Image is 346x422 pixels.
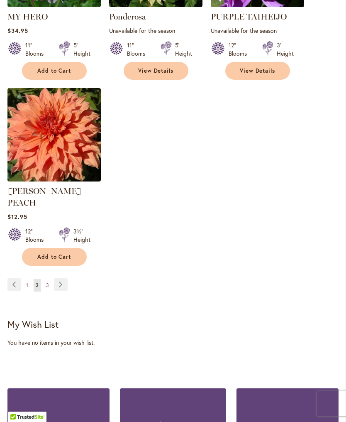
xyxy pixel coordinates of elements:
[7,339,339,347] div: You have no items in your wish list.
[73,227,90,244] div: 3½' Height
[229,41,252,58] div: 12" Blooms
[7,1,101,9] a: My Hero
[109,1,202,9] a: Ponderosa
[44,279,51,292] a: 3
[124,62,188,80] a: View Details
[7,186,81,208] a: [PERSON_NAME] PEACH
[7,12,48,22] a: MY HERO
[175,41,192,58] div: 5' Height
[37,253,71,260] span: Add to Cart
[37,67,71,74] span: Add to Cart
[22,248,87,266] button: Add to Cart
[277,41,294,58] div: 3' Height
[127,41,151,58] div: 11" Blooms
[22,62,87,80] button: Add to Cart
[211,1,304,9] a: PURPLE TAIHEIJO
[7,175,101,183] a: Sherwood's Peach
[225,62,290,80] a: View Details
[26,282,28,288] span: 1
[25,41,49,58] div: 11" Blooms
[46,282,49,288] span: 3
[7,213,27,221] span: $12.95
[7,27,28,34] span: $34.95
[211,27,304,34] p: Unavailable for the season
[138,67,174,74] span: View Details
[7,318,58,330] strong: My Wish List
[6,393,29,416] iframe: Launch Accessibility Center
[73,41,90,58] div: 5' Height
[211,12,287,22] a: PURPLE TAIHEIJO
[109,12,146,22] a: Ponderosa
[240,67,275,74] span: View Details
[7,88,101,182] img: Sherwood's Peach
[109,27,202,34] p: Unavailable for the season
[25,227,49,244] div: 12" Blooms
[24,279,30,292] a: 1
[36,282,39,288] span: 2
